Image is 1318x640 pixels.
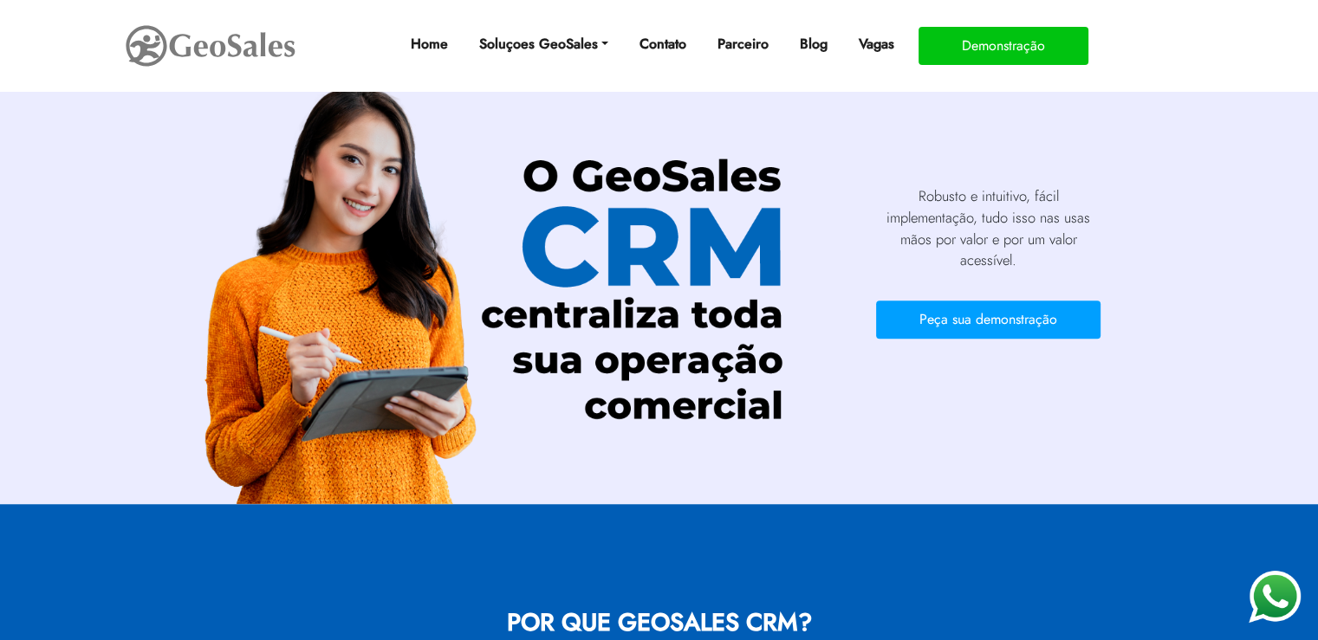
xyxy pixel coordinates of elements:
[471,27,614,61] a: Soluçoes GeoSales
[793,27,834,61] a: Blog
[124,22,297,70] img: GeoSales
[1247,569,1302,624] img: WhatsApp
[876,301,1100,339] button: Peça sua demonstração
[403,27,454,61] a: Home
[711,27,776,61] a: Parceiro
[919,27,1088,65] button: Demonstração
[179,82,811,504] img: GeoSalesCRM
[633,27,693,61] a: Contato
[876,315,1100,330] a: Peça sua demonstração
[873,185,1104,271] p: Robusto e intuitivo, fácil implementação, tudo isso nas usas mãos por valor e por um valor acessí...
[852,27,901,61] a: Vagas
